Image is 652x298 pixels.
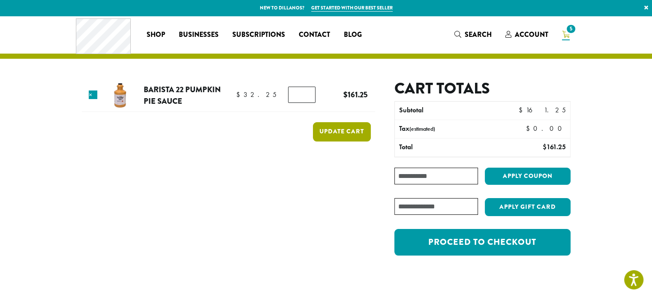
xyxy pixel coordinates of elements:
span: 5 [565,23,577,35]
span: $ [343,89,348,100]
a: Remove this item [89,90,97,99]
span: $ [236,90,243,99]
th: Tax [395,120,519,138]
span: $ [518,105,526,114]
a: Get started with our best seller [311,4,393,12]
bdi: 0.00 [526,124,566,133]
span: Account [515,30,548,39]
button: Apply coupon [485,168,571,185]
button: Update cart [313,122,371,141]
small: (estimated) [409,125,435,132]
a: Proceed to checkout [394,229,570,256]
bdi: 161.25 [518,105,565,114]
img: Barista 22 Pumpkin Pie Sauce [106,81,134,109]
a: Shop [140,28,172,42]
th: Subtotal [395,102,500,120]
span: $ [542,142,546,151]
button: Apply Gift Card [485,198,571,216]
span: Blog [344,30,362,40]
input: Product quantity [288,87,315,103]
bdi: 32.25 [236,90,276,99]
span: Subscriptions [232,30,285,40]
span: $ [526,124,533,133]
span: Businesses [179,30,219,40]
span: Shop [147,30,165,40]
bdi: 161.25 [542,142,565,151]
a: Barista 22 Pumpkin Pie Sauce [144,84,221,107]
h2: Cart totals [394,79,570,98]
a: Search [448,27,499,42]
span: Search [465,30,492,39]
span: Contact [299,30,330,40]
th: Total [395,138,500,157]
bdi: 161.25 [343,89,368,100]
